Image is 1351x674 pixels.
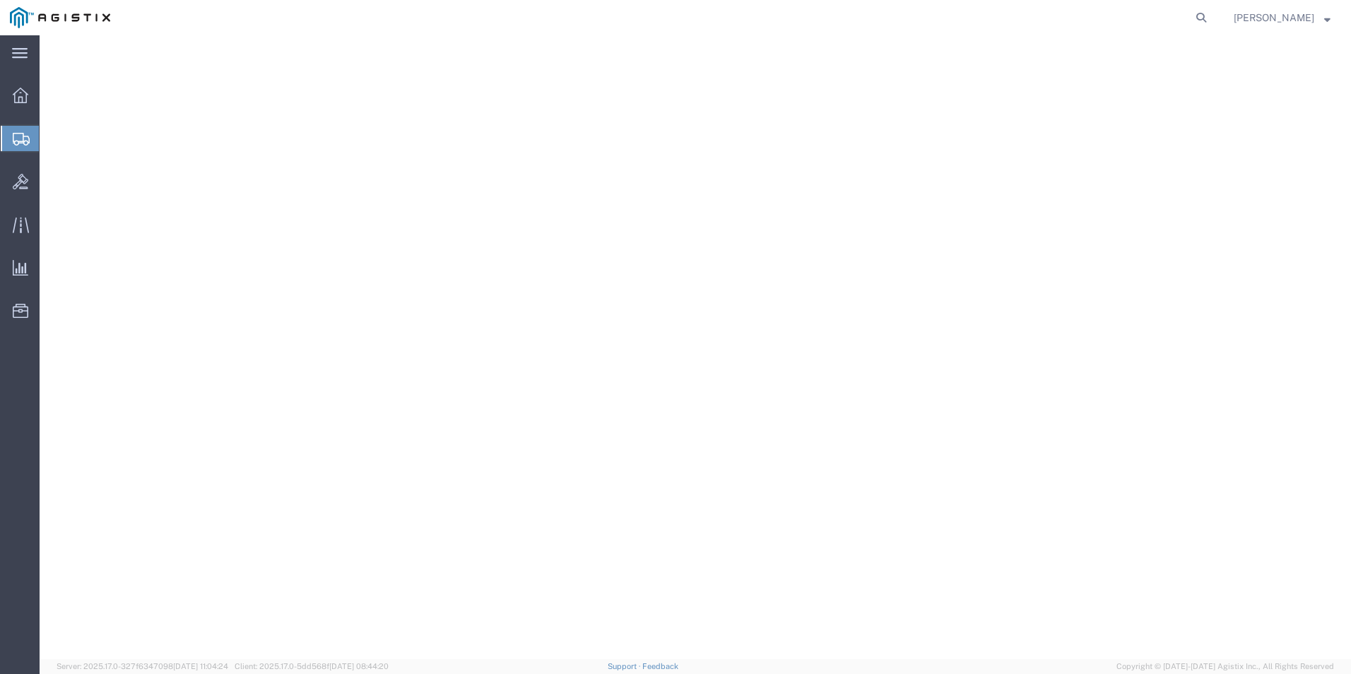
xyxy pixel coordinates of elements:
[10,7,110,28] img: logo
[1233,9,1331,26] button: [PERSON_NAME]
[173,662,228,670] span: [DATE] 11:04:24
[57,662,228,670] span: Server: 2025.17.0-327f6347098
[1116,661,1334,673] span: Copyright © [DATE]-[DATE] Agistix Inc., All Rights Reserved
[608,662,643,670] a: Support
[40,35,1351,659] iframe: FS Legacy Container
[642,662,678,670] a: Feedback
[235,662,389,670] span: Client: 2025.17.0-5dd568f
[329,662,389,670] span: [DATE] 08:44:20
[1234,10,1314,25] span: Mitchell Mattocks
